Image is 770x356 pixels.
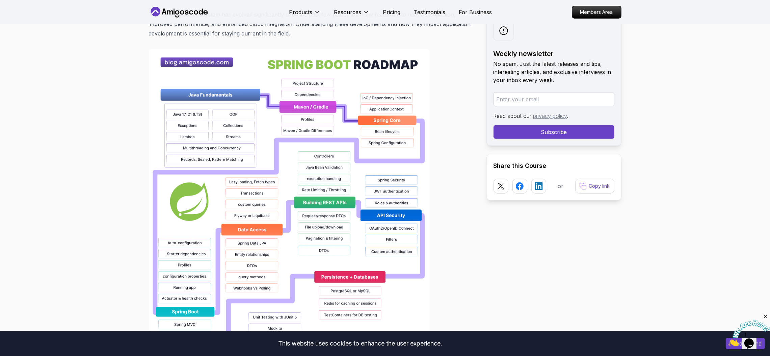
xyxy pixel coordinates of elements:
a: privacy policy [533,112,567,119]
p: Read about our . [494,112,614,120]
input: Enter your email [494,92,614,106]
span: 1 [3,3,5,8]
h2: Share this Course [494,161,614,171]
p: Products [289,8,313,16]
p: Resources [334,8,362,16]
button: Accept cookies [726,338,765,349]
iframe: chat widget [728,314,770,346]
button: Products [289,8,321,22]
p: No spam. Just the latest releases and tips, interesting articles, and exclusive interviews in you... [494,60,614,84]
a: Members Area [572,6,621,19]
a: Testimonials [414,8,446,16]
button: Copy link [575,179,614,194]
a: Pricing [383,8,401,16]
p: Members Area [572,6,621,18]
a: For Business [459,8,492,16]
button: Resources [334,8,370,22]
h2: Weekly newsletter [494,49,614,58]
p: or [558,182,563,190]
p: Copy link [589,183,610,189]
div: This website uses cookies to enhance the user experience. [5,336,716,351]
button: Subscribe [494,125,614,139]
